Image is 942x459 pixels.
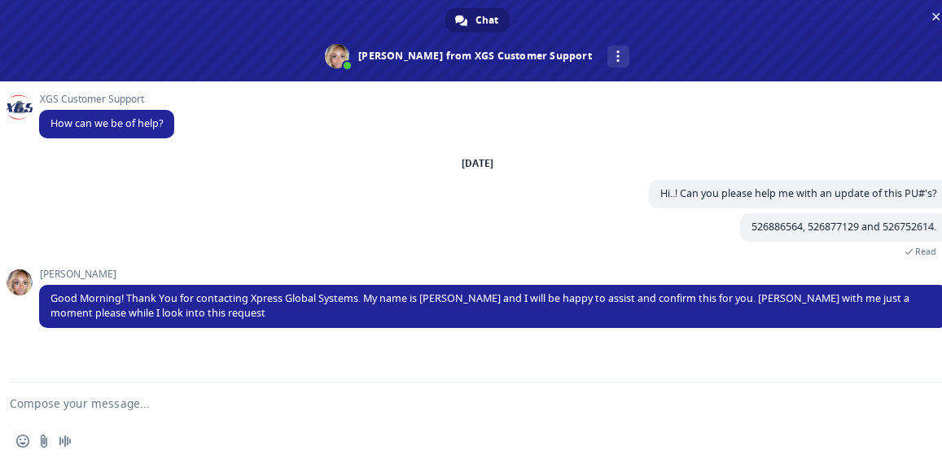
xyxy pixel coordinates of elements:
[10,382,905,423] textarea: Compose your message...
[462,159,493,168] div: [DATE]
[660,186,936,200] span: Hi..! Can you please help me with an update of this PU#'s?
[16,435,29,448] span: Insert an emoji
[751,220,936,234] span: 526886564, 526877129 and 526752614.
[50,116,163,130] span: How can we be of help?
[445,8,510,33] a: Chat
[50,291,909,320] span: Good Morning! Thank You for contacting Xpress Global Systems. My name is [PERSON_NAME] and I will...
[39,94,174,105] span: XGS Customer Support
[475,8,498,33] span: Chat
[915,246,936,257] span: Read
[59,435,72,448] span: Audio message
[37,435,50,448] span: Send a file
